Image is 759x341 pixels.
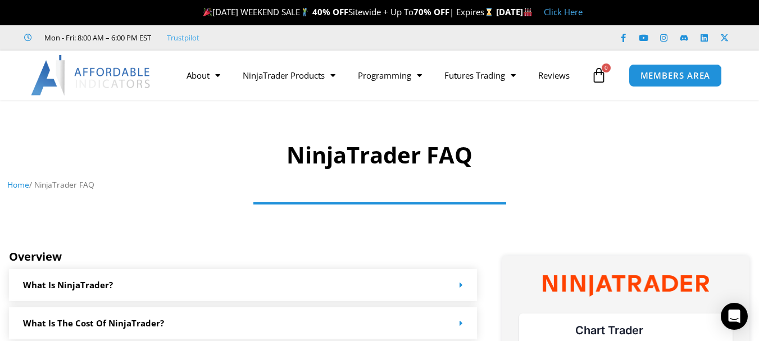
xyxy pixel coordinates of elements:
[629,64,722,87] a: MEMBERS AREA
[23,279,113,290] a: What is NinjaTrader?
[9,307,478,339] div: What is the cost of NinjaTrader?
[175,62,231,88] a: About
[175,62,588,88] nav: Menu
[7,178,752,192] nav: Breadcrumb
[203,8,212,16] img: 🎉
[543,275,709,296] img: NinjaTrader Wordmark color RGB | Affordable Indicators – NinjaTrader
[231,62,347,88] a: NinjaTrader Products
[485,8,493,16] img: ⌛
[413,6,449,17] strong: 70% OFF
[7,139,752,171] h1: NinjaTrader FAQ
[496,6,533,17] strong: [DATE]
[544,6,583,17] a: Click Here
[23,317,164,329] a: What is the cost of NinjaTrader?
[575,324,643,337] a: Chart Trader
[312,6,348,17] strong: 40% OFF
[721,303,748,330] div: Open Intercom Messenger
[527,62,581,88] a: Reviews
[9,250,478,263] h5: Overview
[640,71,711,80] span: MEMBERS AREA
[347,62,433,88] a: Programming
[524,8,532,16] img: 🏭
[574,59,624,92] a: 0
[201,6,496,17] span: [DATE] WEEKEND SALE Sitewide + Up To | Expires
[167,31,199,44] a: Trustpilot
[433,62,527,88] a: Futures Trading
[9,269,478,301] div: What is NinjaTrader?
[301,8,309,16] img: 🏌️‍♂️
[602,63,611,72] span: 0
[42,31,151,44] span: Mon - Fri: 8:00 AM – 6:00 PM EST
[7,179,29,190] a: Home
[31,55,152,96] img: LogoAI | Affordable Indicators – NinjaTrader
